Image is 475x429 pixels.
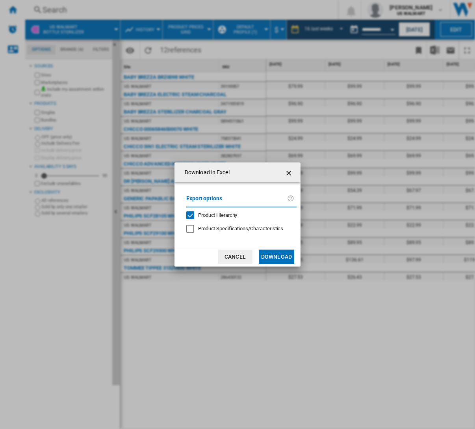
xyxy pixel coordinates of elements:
[282,164,297,180] button: getI18NText('BUTTONS.CLOSE_DIALOG')
[198,225,283,232] div: Only applies to Category View
[186,194,287,209] label: Export options
[198,226,283,231] span: Product Specifications/Characteristics
[285,168,294,178] ng-md-icon: getI18NText('BUTTONS.CLOSE_DIALOG')
[198,212,237,218] span: Product Hierarchy
[186,211,290,219] md-checkbox: Product Hierarchy
[181,169,230,177] h4: Download in Excel
[218,250,252,264] button: Cancel
[259,250,294,264] button: Download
